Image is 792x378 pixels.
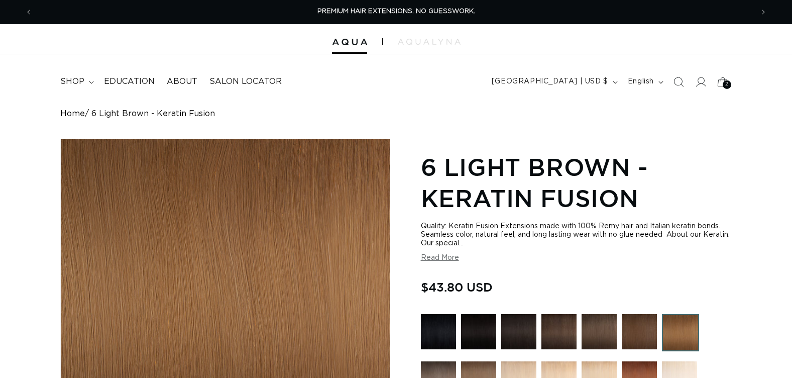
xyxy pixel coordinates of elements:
nav: breadcrumbs [60,109,732,119]
img: 4AB Medium Ash Brown - Keratin Fusion [582,314,617,349]
span: 2 [725,80,729,89]
a: 1 Black - Keratin Fusion [421,314,456,356]
a: 4AB Medium Ash Brown - Keratin Fusion [582,314,617,356]
a: 4 Medium Brown - Keratin Fusion [622,314,657,356]
span: shop [60,76,84,87]
a: 6 Light Brown - Keratin Fusion [662,314,699,356]
img: 1 Black - Keratin Fusion [421,314,456,349]
span: Education [104,76,155,87]
a: Salon Locator [203,70,288,93]
span: PREMIUM HAIR EXTENSIONS. NO GUESSWORK. [317,8,475,15]
span: Salon Locator [209,76,282,87]
button: English [622,72,667,91]
img: 2 Dark Brown - Keratin Fusion [541,314,577,349]
span: 6 Light Brown - Keratin Fusion [91,109,215,119]
a: 2 Dark Brown - Keratin Fusion [541,314,577,356]
button: Read More [421,254,459,262]
a: About [161,70,203,93]
img: Aqua Hair Extensions [332,39,367,46]
summary: shop [54,70,98,93]
button: Previous announcement [18,3,40,22]
span: English [628,76,654,87]
a: 1N Natural Black - Keratin Fusion [461,314,496,356]
span: About [167,76,197,87]
span: [GEOGRAPHIC_DATA] | USD $ [492,76,608,87]
h1: 6 Light Brown - Keratin Fusion [421,151,732,214]
div: Quality: Keratin Fusion Extensions made with 100% Remy hair and Italian keratin bonds. Seamless c... [421,222,732,248]
summary: Search [667,71,690,93]
img: 1N Natural Black - Keratin Fusion [461,314,496,349]
img: 1B Soft Black - Keratin Fusion [501,314,536,349]
button: [GEOGRAPHIC_DATA] | USD $ [486,72,622,91]
img: 4 Medium Brown - Keratin Fusion [622,314,657,349]
button: Next announcement [752,3,774,22]
img: aqualyna.com [398,39,461,45]
a: Education [98,70,161,93]
a: 1B Soft Black - Keratin Fusion [501,314,536,356]
span: $43.80 USD [421,277,493,297]
a: Home [60,109,85,119]
img: 6 Light Brown - Keratin Fusion [662,314,699,351]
